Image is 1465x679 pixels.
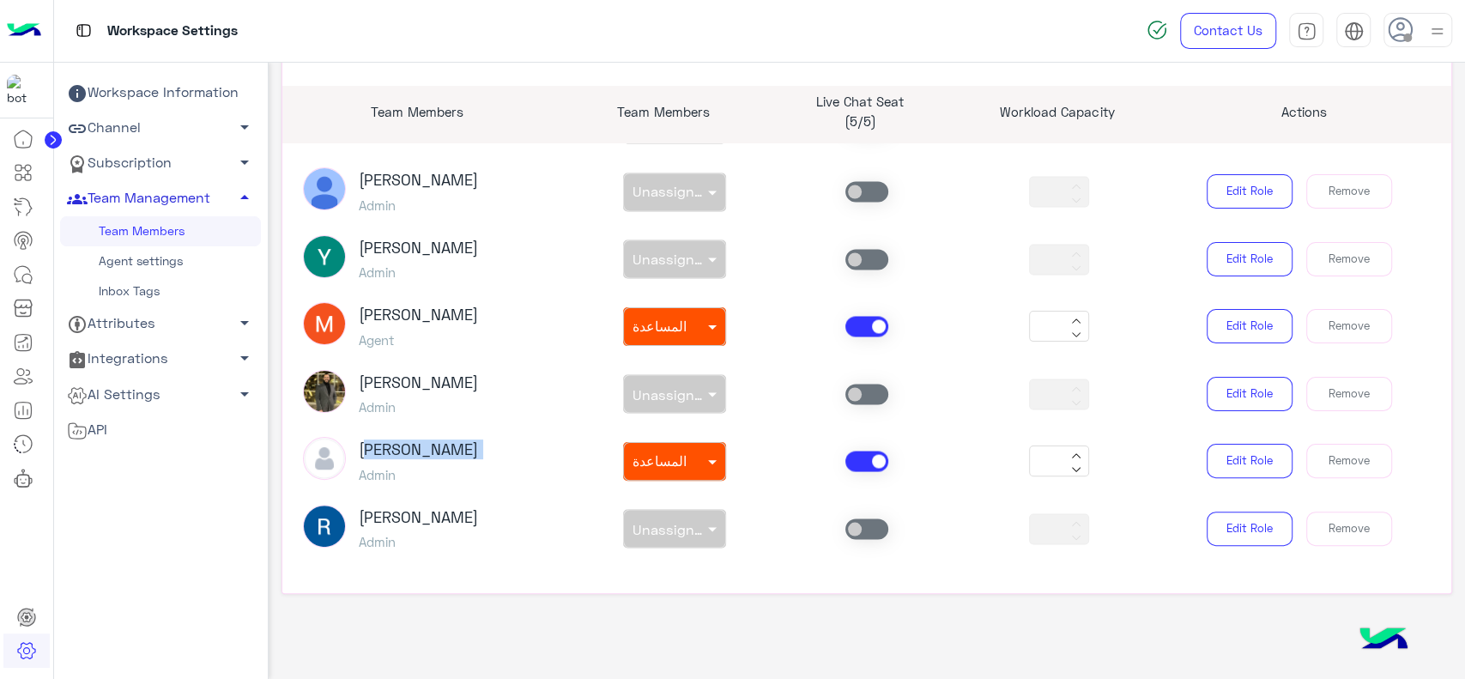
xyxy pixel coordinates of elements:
[1306,444,1392,478] button: Remove
[359,306,478,324] h3: [PERSON_NAME]
[60,412,261,447] a: API
[234,312,255,333] span: arrow_drop_down
[60,146,261,181] a: Subscription
[60,246,261,276] a: Agent settings
[60,342,261,377] a: Integrations
[1207,512,1292,546] button: Edit Role
[234,187,255,208] span: arrow_drop_up
[60,216,261,246] a: Team Members
[282,102,552,122] p: Team Members
[1306,174,1392,209] button: Remove
[1353,610,1414,670] img: hulul-logo.png
[60,276,261,306] a: Inbox Tags
[1207,242,1292,276] button: Edit Role
[234,348,255,368] span: arrow_drop_down
[234,152,255,173] span: arrow_drop_down
[1426,21,1448,42] img: profile
[107,20,238,43] p: Workspace Settings
[234,384,255,404] span: arrow_drop_down
[774,112,946,131] p: (5/5)
[1207,174,1292,209] button: Edit Role
[359,171,478,190] h3: [PERSON_NAME]
[359,399,478,415] h5: Admin
[972,102,1143,122] p: Workload Capacity
[73,20,94,41] img: tab
[1147,20,1167,40] img: spinner
[60,377,261,412] a: AI Settings
[303,235,346,278] img: ACg8ocIKfDBzrGu_6hJzNIbGhYdEBFfRL7jMKo5cJvO9jY8xfh2XXw=s96-c
[774,92,946,112] p: Live Chat Seat
[303,167,346,210] img: ALV-UjVjgf0qScQ8KFX0y4BwFIjfj-Z47lCAWqtT-uGCjykutw2e1X3rumP_kEaS4RiK8CnjwK8njQyJ6fvUBOdeQS5K3k9vO...
[303,302,346,345] img: ACg8ocLGW7_pVBsNxKOb5fUWmw7xcHXwEWevQ29UkHJiLExJie2bMw=s96-c
[359,264,478,280] h5: Admin
[7,13,41,49] img: Logo
[1207,309,1292,343] button: Edit Role
[60,306,261,342] a: Attributes
[1207,444,1292,478] button: Edit Role
[60,111,261,146] a: Channel
[359,440,478,459] h3: [PERSON_NAME]
[359,332,478,348] h5: Agent
[1306,309,1392,343] button: Remove
[359,508,478,527] h3: [PERSON_NAME]
[359,467,478,482] h5: Admin
[1306,242,1392,276] button: Remove
[7,75,38,106] img: 919860931428189
[359,197,478,213] h5: Admin
[359,373,478,392] h3: [PERSON_NAME]
[1207,377,1292,411] button: Edit Role
[303,370,346,413] img: picture
[234,117,255,137] span: arrow_drop_down
[60,181,261,216] a: Team Management
[1180,13,1276,49] a: Contact Us
[60,76,261,111] a: Workspace Information
[1306,377,1392,411] button: Remove
[67,419,107,441] span: API
[1297,21,1317,41] img: tab
[359,239,478,258] h3: [PERSON_NAME]
[1169,102,1438,122] p: Actions
[1344,21,1364,41] img: tab
[359,534,478,549] h5: Admin
[1306,512,1392,546] button: Remove
[1289,13,1323,49] a: tab
[578,102,749,122] p: Team Members
[303,437,346,480] img: defaultAdmin.png
[303,505,346,548] img: ACg8ocI4_vjfrICaLy8SSSQeZOf5nXJPC9Av_j-2xf3lPvPSjQMktg=s96-c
